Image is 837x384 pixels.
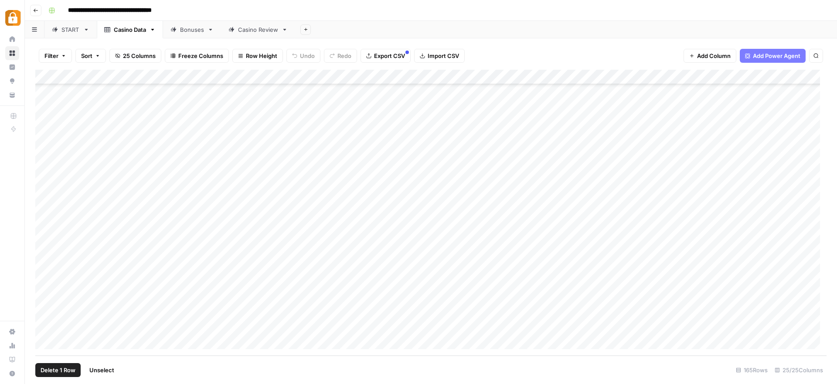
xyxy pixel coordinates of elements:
[5,46,19,60] a: Browse
[771,363,827,377] div: 25/25 Columns
[5,74,19,88] a: Opportunities
[44,21,97,38] a: START
[374,51,405,60] span: Export CSV
[732,363,771,377] div: 165 Rows
[5,339,19,353] a: Usage
[165,49,229,63] button: Freeze Columns
[81,51,92,60] span: Sort
[5,353,19,367] a: Learning Hub
[39,49,72,63] button: Filter
[114,25,146,34] div: Casino Data
[414,49,465,63] button: Import CSV
[44,51,58,60] span: Filter
[753,51,800,60] span: Add Power Agent
[97,21,163,38] a: Casino Data
[75,49,106,63] button: Sort
[61,25,80,34] div: START
[180,25,204,34] div: Bonuses
[697,51,731,60] span: Add Column
[286,49,320,63] button: Undo
[89,366,114,374] span: Unselect
[238,25,278,34] div: Casino Review
[5,325,19,339] a: Settings
[41,366,75,374] span: Delete 1 Row
[163,21,221,38] a: Bonuses
[232,49,283,63] button: Row Height
[5,32,19,46] a: Home
[5,88,19,102] a: Your Data
[337,51,351,60] span: Redo
[361,49,411,63] button: Export CSV
[684,49,736,63] button: Add Column
[5,60,19,74] a: Insights
[740,49,806,63] button: Add Power Agent
[5,10,21,26] img: Adzz Logo
[109,49,161,63] button: 25 Columns
[123,51,156,60] span: 25 Columns
[246,51,277,60] span: Row Height
[5,7,19,29] button: Workspace: Adzz
[35,363,81,377] button: Delete 1 Row
[221,21,295,38] a: Casino Review
[178,51,223,60] span: Freeze Columns
[300,51,315,60] span: Undo
[84,363,119,377] button: Unselect
[428,51,459,60] span: Import CSV
[324,49,357,63] button: Redo
[5,367,19,381] button: Help + Support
